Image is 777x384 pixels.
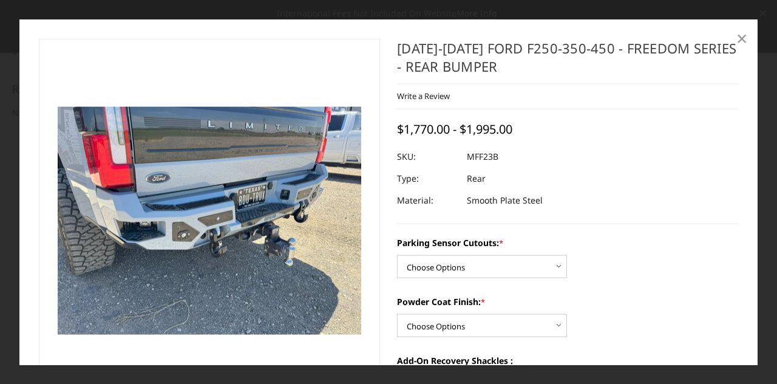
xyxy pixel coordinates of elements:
[397,168,458,190] dt: Type:
[467,146,498,168] dd: MFF23B
[732,28,752,47] a: Close
[397,146,458,168] dt: SKU:
[467,168,486,190] dd: Rear
[397,38,739,84] h1: [DATE]-[DATE] Ford F250-350-450 - Freedom Series - Rear Bumper
[397,354,739,367] label: Add-On Recovery Shackles :
[397,236,739,249] label: Parking Sensor Cutouts:
[736,24,747,50] span: ×
[397,121,512,137] span: $1,770.00 - $1,995.00
[397,295,739,308] label: Powder Coat Finish:
[467,190,543,211] dd: Smooth Plate Steel
[397,190,458,211] dt: Material:
[397,91,450,101] a: Write a Review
